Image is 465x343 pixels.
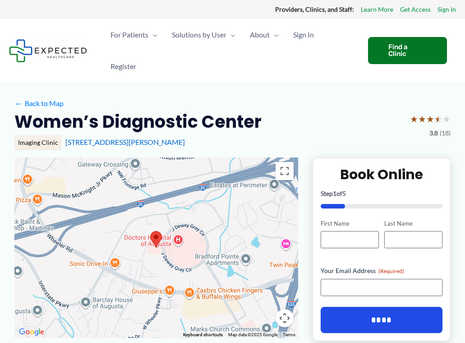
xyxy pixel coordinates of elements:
span: ★ [426,111,434,127]
button: Map camera controls [276,309,294,327]
img: Google [17,326,46,338]
span: ★ [418,111,426,127]
img: Expected Healthcare Logo - side, dark font, small [9,39,87,62]
h2: Women’s Diagnostic Center [14,111,262,133]
span: ★ [410,111,418,127]
span: Menu Toggle [148,19,157,51]
span: (18) [440,127,451,139]
label: Your Email Address [321,266,442,275]
a: Solutions by UserMenu Toggle [165,19,243,51]
button: Toggle fullscreen view [276,162,294,180]
span: Solutions by User [172,19,226,51]
a: Register [103,51,143,82]
span: About [250,19,270,51]
span: Sign In [293,19,314,51]
p: Step of [321,190,442,197]
span: (Required) [378,268,404,274]
a: Find a Clinic [368,37,447,64]
a: Get Access [400,4,431,15]
a: ←Back to Map [14,97,64,110]
span: For Patients [110,19,148,51]
a: Terms [283,332,295,337]
span: ★ [442,111,451,127]
a: [STREET_ADDRESS][PERSON_NAME] [65,138,185,146]
a: For PatientsMenu Toggle [103,19,165,51]
span: 5 [342,190,346,197]
a: Sign In [286,19,321,51]
label: Last Name [384,219,442,228]
button: Keyboard shortcuts [183,332,223,338]
span: ← [14,99,23,107]
a: Learn More [361,4,393,15]
span: 3.8 [429,127,438,139]
a: Sign In [437,4,456,15]
strong: Providers, Clinics, and Staff: [275,5,354,13]
span: Menu Toggle [226,19,235,51]
span: Menu Toggle [270,19,279,51]
span: 1 [333,190,336,197]
a: AboutMenu Toggle [243,19,286,51]
nav: Primary Site Navigation [103,19,359,82]
span: Register [110,51,136,82]
span: Map data ©2025 Google [228,332,277,337]
label: First Name [321,219,379,228]
span: ★ [434,111,442,127]
h2: Book Online [321,166,442,183]
a: Open this area in Google Maps (opens a new window) [17,326,46,338]
div: Imaging Clinic [14,135,62,150]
